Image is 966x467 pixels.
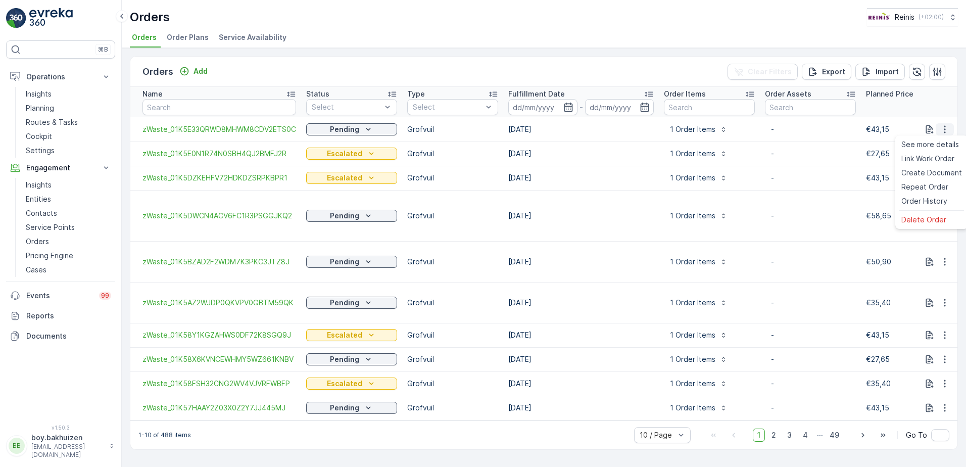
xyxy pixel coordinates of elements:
[142,211,296,221] a: zWaste_01K5DWCN4ACV6FC1R3PSGGJKQ2
[901,168,962,178] span: Create Document
[866,379,891,388] span: €35,40
[503,117,659,142] td: [DATE]
[26,117,78,127] p: Routes & Tasks
[6,425,115,431] span: v 1.50.3
[142,124,296,134] a: zWaste_01K5E33QRWD8MHWM8CDV2ETS0C
[194,66,208,76] p: Add
[855,64,905,80] button: Import
[330,298,359,308] p: Pending
[142,354,296,364] a: zWaste_01K58X6KVNCEWHMY5WZ661KNBV
[26,265,46,275] p: Cases
[6,8,26,28] img: logo
[306,329,397,341] button: Escalated
[664,400,734,416] button: 1 Order Items
[771,173,850,183] p: -
[306,353,397,365] button: Pending
[664,89,706,99] p: Order Items
[26,291,93,301] p: Events
[138,431,191,439] p: 1-10 of 488 items
[22,206,115,220] a: Contacts
[503,396,659,420] td: [DATE]
[670,173,715,183] p: 1 Order Items
[866,173,889,182] span: €43,15
[901,196,947,206] span: Order History
[330,124,359,134] p: Pending
[579,101,583,113] p: -
[866,355,890,363] span: €27,65
[26,146,55,156] p: Settings
[867,8,958,26] button: Reinis(+02:00)
[919,13,944,21] p: ( +02:00 )
[771,257,850,267] p: -
[664,295,734,311] button: 1 Order Items
[765,89,811,99] p: Order Assets
[22,178,115,192] a: Insights
[585,99,654,115] input: dd/mm/yyyy
[901,182,948,192] span: Repeat Order
[825,429,844,442] span: 49
[6,286,115,306] a: Events99
[330,403,359,413] p: Pending
[664,99,755,115] input: Search
[771,379,850,389] p: -
[867,12,891,23] img: Reinis-Logo-Vrijstaand_Tekengebied-1-copy2_aBO4n7j.png
[330,354,359,364] p: Pending
[306,256,397,268] button: Pending
[26,331,111,341] p: Documents
[503,371,659,396] td: [DATE]
[508,89,565,99] p: Fulfillment Date
[22,115,115,129] a: Routes & Tasks
[753,429,765,442] span: 1
[728,64,798,80] button: Clear Filters
[142,173,296,183] a: zWaste_01K5DZKEHFV72HDKDZSRPKBPR1
[175,65,212,77] button: Add
[866,125,889,133] span: €43,15
[306,297,397,309] button: Pending
[142,257,296,267] span: zWaste_01K5BZAD2F2WDM7K3PKC3JTZ8J
[142,65,173,79] p: Orders
[330,211,359,221] p: Pending
[901,139,959,150] span: See more details
[407,257,498,267] p: Grofvuil
[142,330,296,340] span: zWaste_01K58Y1KGZAHWS0DF72K8SGQ9J
[6,433,115,459] button: BBboy.bakhuizen[EMAIL_ADDRESS][DOMAIN_NAME]
[664,376,734,392] button: 1 Order Items
[897,137,966,152] a: See more details
[22,249,115,263] a: Pricing Engine
[26,89,52,99] p: Insights
[26,163,95,173] p: Engagement
[306,123,397,135] button: Pending
[407,298,498,308] p: Grofvuil
[664,327,734,343] button: 1 Order Items
[26,194,51,204] p: Entities
[142,89,163,99] p: Name
[6,67,115,87] button: Operations
[670,354,715,364] p: 1 Order Items
[407,211,498,221] p: Grofvuil
[22,101,115,115] a: Planning
[26,222,75,232] p: Service Points
[26,131,52,142] p: Cockpit
[6,158,115,178] button: Engagement
[22,220,115,235] a: Service Points
[771,149,850,159] p: -
[670,298,715,308] p: 1 Order Items
[771,330,850,340] p: -
[306,89,329,99] p: Status
[130,9,170,25] p: Orders
[503,323,659,347] td: [DATE]
[817,429,823,442] p: ...
[407,379,498,389] p: Grofvuil
[895,12,914,22] p: Reinis
[802,64,851,80] button: Export
[142,403,296,413] a: zWaste_01K57HAAY2Z03X0Z2Y7JJ445MJ
[306,148,397,160] button: Escalated
[9,438,25,454] div: BB
[765,99,856,115] input: Search
[508,99,577,115] input: dd/mm/yyyy
[866,403,889,412] span: €43,15
[407,124,498,134] p: Grofvuil
[748,67,792,77] p: Clear Filters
